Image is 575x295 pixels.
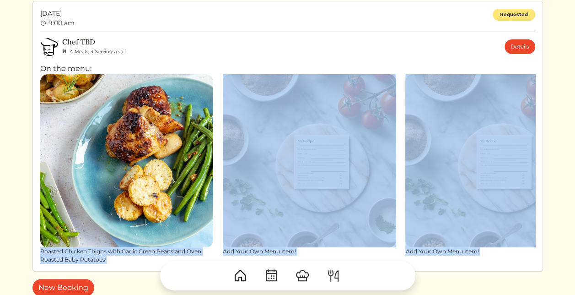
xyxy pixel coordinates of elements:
div: Roasted Chicken Thighs with Garlic Green Beans and Oven Roasted Baby Potatoes [40,247,214,264]
a: Roasted Chicken Thighs with Garlic Green Beans and Oven Roasted Baby Potatoes [40,74,214,264]
img: chef-hat-9a82b241237e9c8edade3208d780ffa71f795a928619300123838111c9da5f53.svg [40,38,59,56]
img: ForkKnife-55491504ffdb50bab0c1e09e7649658475375261d09fd45db06cec23bce548bf.svg [326,268,341,283]
a: Details [505,39,535,54]
span: 4 Meals, 4 Servings each [70,49,128,55]
div: Requested [493,9,535,21]
img: ChefHat-a374fb509e4f37eb0702ca99f5f64f3b6956810f32a249b33092029f8484b388.svg [295,268,310,283]
img: CalendarDots-5bcf9d9080389f2a281d69619e1c85352834be518fbc73d9501aef674afc0d57.svg [264,268,279,283]
div: Add Your Own Menu Item! [223,247,396,256]
img: clock-b05ee3d0f9935d60bc54650fc25b6257a00041fd3bdc39e3e98414568feee22d.svg [40,20,47,27]
h6: Chef TBD [62,38,128,46]
img: House-9bf13187bcbb5817f509fe5e7408150f90897510c4275e13d0d5fca38e0b5951.svg [233,268,247,283]
img: Add Your Own Menu Item! [223,74,396,248]
a: Add Your Own Menu Item! [223,74,396,256]
img: Roasted Chicken Thighs with Garlic Green Beans and Oven Roasted Baby Potatoes [40,74,214,248]
span: 9:00 am [48,19,75,27]
span: [DATE] [40,9,75,18]
div: On the menu: [40,63,535,264]
img: fork_knife_small-8e8c56121c6ac9ad617f7f0151facf9cb574b427d2b27dceffcaf97382ddc7e7.svg [62,49,66,54]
